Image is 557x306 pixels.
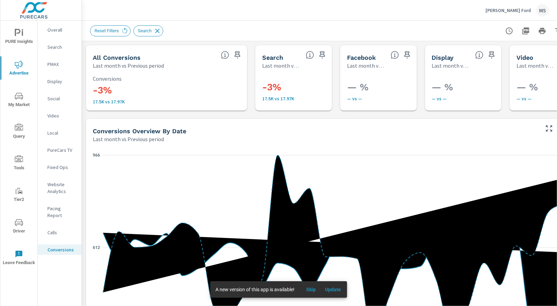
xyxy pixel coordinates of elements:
p: Last month vs Previous period [516,61,555,70]
p: — vs — [347,96,438,101]
span: Save this to your personalized report [232,49,243,60]
span: Save this to your personalized report [402,49,413,60]
span: Save this to your personalized report [486,49,497,60]
span: Search [134,28,156,33]
p: [PERSON_NAME] Ford [486,7,531,13]
span: Display Conversions include Actions, Leads and Unmapped Conversions [475,51,483,59]
div: PMAX [38,59,81,69]
p: Social [47,95,76,102]
div: Social [38,93,81,104]
p: Calls [47,229,76,236]
span: A new version of this app is available! [216,287,295,292]
p: Fixed Ops [47,164,76,171]
button: Make Fullscreen [544,123,555,134]
span: Driver [2,218,35,235]
span: Search Conversions include Actions, Leads and Unmapped Conversions. [306,51,314,59]
span: My Market [2,92,35,109]
div: Search [133,25,163,36]
div: PureCars TV [38,145,81,155]
h5: Display [432,54,454,61]
div: Fixed Ops [38,162,81,172]
span: Skip [303,286,320,293]
span: PURE Insights [2,29,35,46]
p: PureCars TV [47,147,76,154]
button: Update [322,284,344,295]
p: Video [47,112,76,119]
text: 612 [93,245,100,250]
h5: Video [516,54,533,61]
span: Tier2 [2,187,35,204]
div: Website Analytics [38,179,81,196]
span: Update [325,286,342,293]
p: Last month vs Previous period [262,61,300,70]
h3: -3% [93,84,240,96]
span: All conversions reported from Facebook with duplicates filtered out [391,51,399,59]
span: Leave Feedback [2,250,35,267]
h5: Facebook [347,54,376,61]
p: Local [47,129,76,136]
h5: Search [262,54,283,61]
p: Last month vs Previous period [347,61,385,70]
p: 17.5K vs 17.97K [262,96,353,101]
p: Last month vs Previous period [432,61,470,70]
div: Pacing Report [38,203,81,220]
span: Save this to your personalized report [317,49,328,60]
div: Calls [38,227,81,238]
p: Pacing Report [47,205,76,219]
div: Video [38,111,81,121]
p: Conversions [47,246,76,253]
h3: -3% [262,81,353,93]
p: Search [47,44,76,50]
p: — vs — [432,96,523,101]
div: Reset Filters [90,25,131,36]
button: "Export Report to PDF" [519,24,533,38]
p: Last month vs Previous period [93,61,164,70]
h3: — % [347,81,438,93]
h5: Conversions Overview By Date [93,127,186,135]
button: Skip [300,284,322,295]
p: Conversions [93,76,240,82]
span: Advertise [2,60,35,77]
span: Reset Filters [90,28,123,33]
h5: All Conversions [93,54,141,61]
div: MS [536,4,549,16]
div: nav menu [0,21,37,273]
div: Local [38,128,81,138]
span: Query [2,124,35,140]
p: 17,496 vs 17,969 [93,99,240,104]
p: Last month vs Previous period [93,135,164,143]
p: Overall [47,26,76,33]
span: All Conversions include Actions, Leads and Unmapped Conversions [221,51,229,59]
text: 966 [93,153,100,158]
div: Search [38,42,81,52]
button: Print Report [535,24,549,38]
p: Website Analytics [47,181,76,195]
div: Display [38,76,81,87]
p: Display [47,78,76,85]
span: Tools [2,155,35,172]
div: Conversions [38,245,81,255]
p: PMAX [47,61,76,68]
h3: — % [432,81,523,93]
div: Overall [38,25,81,35]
